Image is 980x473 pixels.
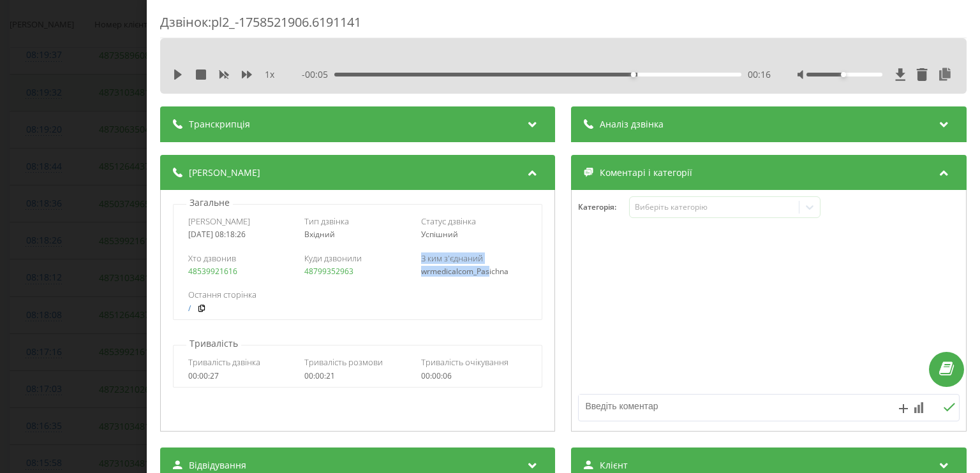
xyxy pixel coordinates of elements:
a: 48799352963 [305,266,354,277]
span: Тривалість дзвінка [188,356,260,368]
span: Вхідний [305,229,336,240]
span: [PERSON_NAME] [189,166,260,179]
div: 00:00:21 [305,372,412,381]
div: 00:00:27 [188,372,295,381]
span: Клієнт [600,459,628,472]
h4: Категорія : [579,203,630,212]
span: Тип дзвінка [305,215,350,227]
div: Виберіть категорію [635,202,794,212]
div: Accessibility label [632,72,637,77]
span: Аналіз дзвінка [600,118,664,131]
div: 00:00:06 [421,372,528,381]
span: Хто дзвонив [188,252,236,264]
span: Відвідування [189,459,246,472]
p: Загальне [186,196,233,209]
span: [PERSON_NAME] [188,215,250,227]
span: Статус дзвінка [421,215,476,227]
a: 48539921616 [188,266,237,277]
div: wrmedicalcom_Pasichna [421,267,528,276]
span: Остання сторінка [188,289,256,300]
span: Тривалість очікування [421,356,509,368]
a: / [188,304,191,313]
span: Куди дзвонили [305,252,362,264]
p: Тривалість [186,337,241,350]
span: 00:16 [748,68,771,81]
span: Транскрипція [189,118,250,131]
span: 1 x [265,68,274,81]
span: З ким з'єднаний [421,252,483,264]
span: Коментарі і категорії [600,166,693,179]
span: Тривалість розмови [305,356,383,368]
span: Успішний [421,229,458,240]
div: [DATE] 08:18:26 [188,230,295,239]
span: - 00:05 [302,68,335,81]
div: Accessibility label [841,72,846,77]
div: Дзвінок : pl2_-1758521906.6191141 [160,13,967,38]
